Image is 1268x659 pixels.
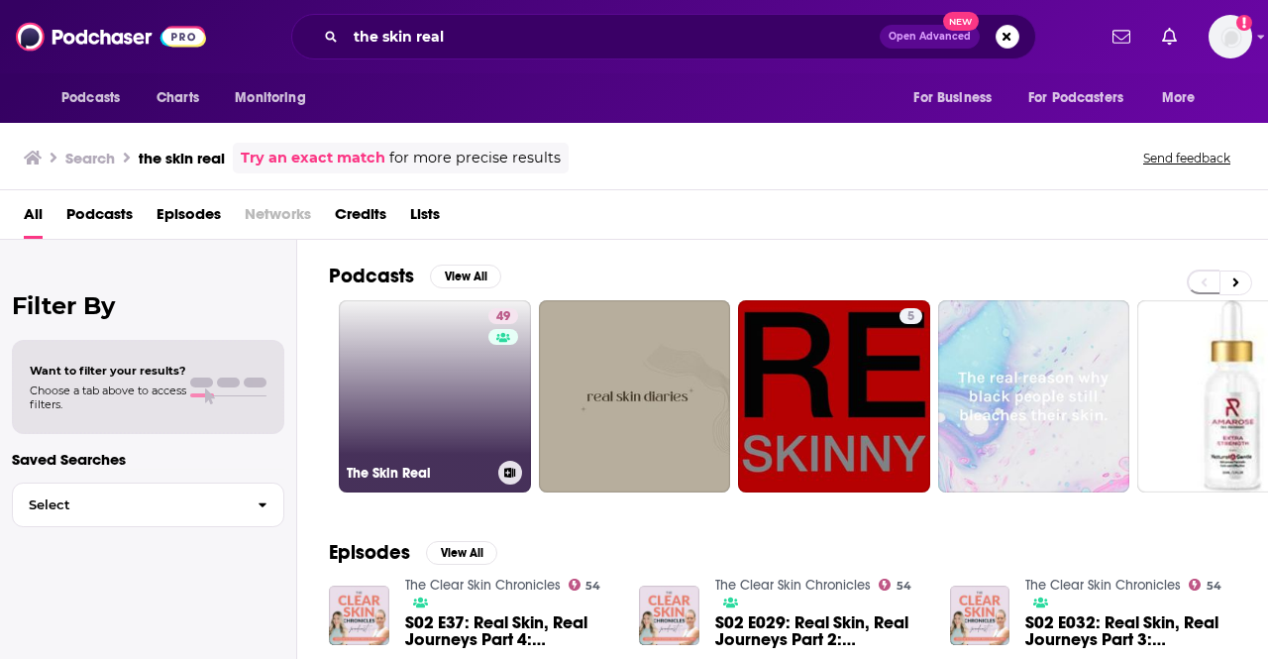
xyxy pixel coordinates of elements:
a: Show notifications dropdown [1105,20,1138,54]
img: Podchaser - Follow, Share and Rate Podcasts [16,18,206,55]
span: 5 [907,307,914,327]
button: open menu [1148,79,1220,117]
span: Logged in as Tessarossi87 [1209,15,1252,58]
a: S02 E029: Real Skin, Real Journeys Part 2: Melissa [715,614,926,648]
span: 49 [496,307,510,327]
a: The Clear Skin Chronicles [405,577,561,594]
a: The Clear Skin Chronicles [1025,577,1181,594]
span: Choose a tab above to access filters. [30,384,186,411]
a: The Clear Skin Chronicles [715,577,871,594]
span: Charts [157,84,199,112]
span: 54 [1207,582,1221,591]
img: S02 E37: Real Skin, Real Journeys Part 4: Karen [329,586,389,646]
span: Select [13,498,242,511]
a: Try an exact match [241,147,385,169]
span: For Podcasters [1028,84,1123,112]
a: S02 E032: Real Skin, Real Journeys Part 3: Anjan [1025,614,1236,648]
button: Show profile menu [1209,15,1252,58]
button: Select [12,483,284,527]
a: Episodes [157,198,221,239]
svg: Add a profile image [1236,15,1252,31]
img: S02 E032: Real Skin, Real Journeys Part 3: Anjan [950,586,1010,646]
img: S02 E029: Real Skin, Real Journeys Part 2: Melissa [639,586,699,646]
a: 5 [899,308,922,324]
a: Credits [335,198,386,239]
p: Saved Searches [12,450,284,469]
span: For Business [913,84,992,112]
button: View All [430,265,501,288]
button: open menu [1015,79,1152,117]
h2: Filter By [12,291,284,320]
a: S02 E37: Real Skin, Real Journeys Part 4: Karen [405,614,616,648]
a: Charts [144,79,211,117]
h3: The Skin Real [347,465,490,482]
button: View All [426,541,497,565]
img: User Profile [1209,15,1252,58]
a: Podcasts [66,198,133,239]
span: 54 [585,582,600,591]
span: S02 E37: Real Skin, Real Journeys Part 4: [PERSON_NAME] [405,614,616,648]
h3: Search [65,149,115,167]
span: Podcasts [61,84,120,112]
button: open menu [221,79,331,117]
button: open menu [899,79,1016,117]
button: open menu [48,79,146,117]
a: 49 [488,308,518,324]
span: New [943,12,979,31]
h2: Podcasts [329,264,414,288]
a: 54 [879,579,911,591]
span: More [1162,84,1196,112]
span: S02 E032: Real Skin, Real Journeys Part 3: [PERSON_NAME] [1025,614,1236,648]
a: Show notifications dropdown [1154,20,1185,54]
div: Search podcasts, credits, & more... [291,14,1036,59]
a: 54 [1189,579,1221,591]
span: Open Advanced [889,32,971,42]
a: 49The Skin Real [339,300,531,493]
span: 54 [897,582,911,591]
a: Lists [410,198,440,239]
button: Send feedback [1137,150,1236,166]
h2: Episodes [329,540,410,565]
span: Networks [245,198,311,239]
button: Open AdvancedNew [880,25,980,49]
span: S02 E029: Real Skin, Real Journeys Part 2: [PERSON_NAME] [715,614,926,648]
h3: the skin real [139,149,225,167]
input: Search podcasts, credits, & more... [346,21,880,53]
span: for more precise results [389,147,561,169]
span: Monitoring [235,84,305,112]
a: PodcastsView All [329,264,501,288]
a: EpisodesView All [329,540,497,565]
span: Want to filter your results? [30,364,186,378]
a: 54 [569,579,601,591]
a: All [24,198,43,239]
a: 5 [738,300,930,493]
